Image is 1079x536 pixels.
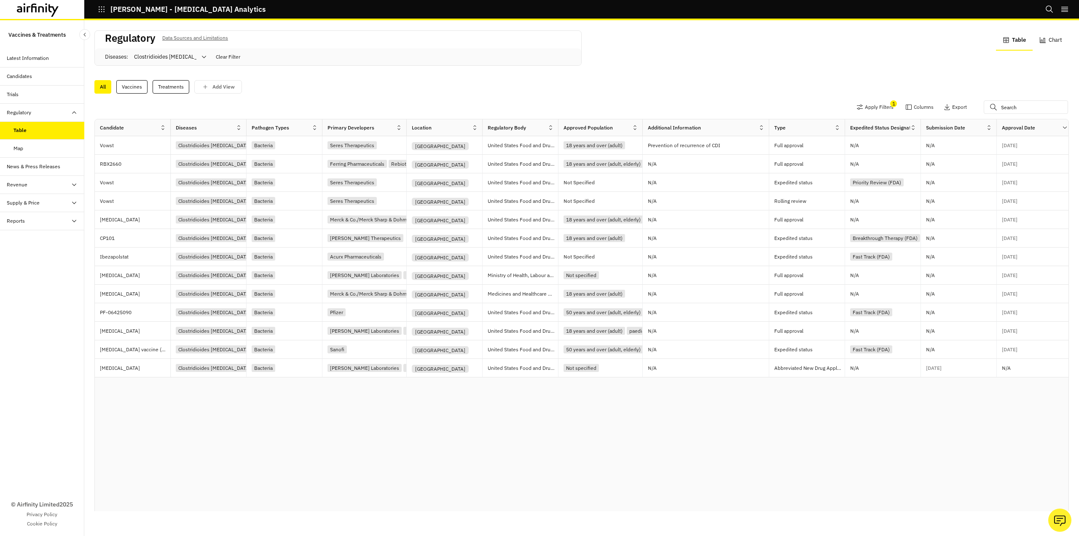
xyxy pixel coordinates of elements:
div: 18 years and over (adult) [564,290,625,298]
p: Ibezapolstat [100,253,170,261]
div: Location [412,124,432,132]
p: [DATE] [1002,199,1017,204]
p: Add View [212,84,235,90]
p: [MEDICAL_DATA] [100,215,170,224]
p: [MEDICAL_DATA] vaccine (Sanofi) [100,345,170,354]
div: Ferring Pharmaceuticals [327,160,387,168]
div: 18 years and over (adult) [564,234,625,242]
div: Fast Track (FDA) [850,253,892,261]
p: N/A [648,180,657,185]
p: United States Food and Drug Administration (FDA) [488,345,558,354]
div: [GEOGRAPHIC_DATA] [412,216,469,224]
div: Not specified [564,364,599,372]
div: Clostridioides [MEDICAL_DATA] [176,160,253,168]
p: N/A [926,273,935,278]
p: United States Food and Drug Administration (FDA) [488,327,558,335]
p: United States Food and Drug Administration (FDA) [488,160,558,168]
div: Submission Date [926,124,965,132]
p: N/A [926,236,935,241]
div: [GEOGRAPHIC_DATA] [412,253,469,261]
p: [DATE] [1002,291,1017,296]
input: Search [984,100,1068,114]
div: Bacteria [252,178,275,186]
div: Pfizer [327,308,346,316]
div: [GEOGRAPHIC_DATA] [412,142,469,150]
div: Priority Review (FDA) [850,178,904,186]
p: N/A [1002,366,1011,371]
div: Clostridioides [MEDICAL_DATA] [176,215,253,224]
p: [MEDICAL_DATA] [100,327,170,335]
div: Treatments [153,80,189,94]
div: Expedited Status Designation [850,124,910,132]
div: [PERSON_NAME] Laboratories [327,271,402,279]
div: Primary Developers [327,124,374,132]
div: Bacteria [252,327,275,335]
p: N/A [648,310,657,315]
div: Fast Track (FDA) [850,308,892,316]
p: N/A [648,347,657,352]
p: N/A [926,199,935,204]
div: [GEOGRAPHIC_DATA] [412,161,469,169]
p: © Airfinity Limited 2025 [11,500,73,509]
p: N/A [850,329,859,334]
p: Vaccines & Treatments [8,27,66,43]
p: Export [952,104,967,110]
p: N/A [850,162,859,167]
div: Clostridioides [MEDICAL_DATA] [176,253,253,261]
p: [DATE] [1002,254,1017,259]
div: Rebiotix [389,160,413,168]
div: Bacteria [252,271,275,279]
div: Regulatory Body [488,124,526,132]
div: Seres Therapeutics [327,141,377,149]
p: Vowst [100,141,170,150]
div: Trials [7,91,19,98]
p: [DATE] [1002,273,1017,278]
p: N/A [648,366,657,371]
p: N/A [648,199,657,204]
div: Clostridioides [MEDICAL_DATA] [176,290,253,298]
div: Approval Date [1002,124,1035,132]
p: N/A [926,291,935,296]
p: Expedited status [774,308,845,317]
div: [GEOGRAPHIC_DATA] [412,346,469,354]
p: [DATE] [1002,217,1017,222]
p: N/A [926,143,935,148]
p: Full approval [774,215,845,224]
p: [DATE] [1002,310,1017,315]
div: Vaccines [116,80,148,94]
div: Acurx Pharmaceuticals [327,253,384,261]
p: Vowst [100,178,170,187]
p: Not Specified [564,254,595,259]
p: Full approval [774,141,845,150]
div: 18 years and over (adult, elderly) [564,160,643,168]
div: [GEOGRAPHIC_DATA] [412,328,469,336]
button: Table [996,30,1033,51]
div: Bacteria [252,308,275,316]
button: Search [1045,2,1054,16]
p: [DATE] [1002,329,1017,334]
div: Breakthrough Therapy (FDA) [850,234,920,242]
div: [GEOGRAPHIC_DATA] [412,291,469,299]
div: [GEOGRAPHIC_DATA] [412,198,469,206]
div: Clostridioides [MEDICAL_DATA] [176,141,253,149]
p: United States Food and Drug Administration (FDA) [488,178,558,187]
div: Bacteria [252,364,275,372]
button: Chart [1033,30,1069,51]
p: CP101 [100,234,170,242]
div: Regulatory [7,109,31,116]
p: N/A [648,273,657,278]
p: Expedited status [774,345,845,354]
div: Diseases [176,124,197,132]
div: [PERSON_NAME] Therapeutics [327,234,403,242]
p: United States Food and Drug Administration (FDA) [488,253,558,261]
p: Full approval [774,327,845,335]
p: [DATE] [1002,143,1017,148]
div: Bacteria [252,253,275,261]
p: N/A [648,217,657,222]
button: [PERSON_NAME] - [MEDICAL_DATA] Analytics [98,2,266,16]
div: Pathogen Types [252,124,289,132]
div: [GEOGRAPHIC_DATA] [412,309,469,317]
button: Ask our analysts [1048,509,1071,532]
div: Type [774,124,786,132]
div: 50 years and over (adult, elderly) [564,345,643,353]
